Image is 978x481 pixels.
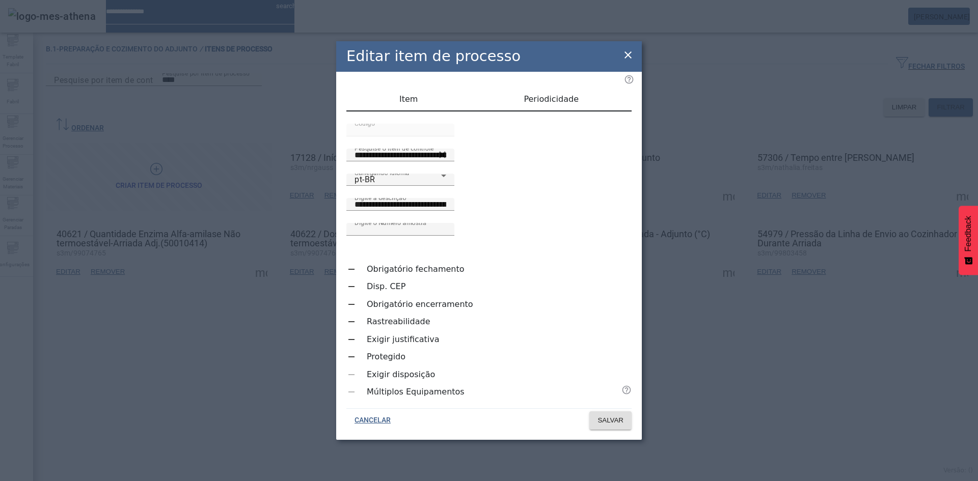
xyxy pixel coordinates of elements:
[355,175,375,184] span: pt-BR
[355,219,426,226] mat-label: Digite o Número amostra
[365,369,435,381] label: Exigir disposição
[346,45,521,67] h2: Editar item de processo
[399,95,418,103] span: Item
[355,194,406,201] mat-label: Digite a descrição
[355,149,446,161] input: Number
[346,411,399,430] button: CANCELAR
[597,415,623,426] span: SALVAR
[365,351,405,363] label: Protegido
[524,95,579,103] span: Periodicidade
[964,216,973,251] span: Feedback
[365,298,473,310] label: Obrigatório encerramento
[365,333,440,346] label: Exigir justificativa
[959,206,978,275] button: Feedback - Mostrar pesquisa
[365,280,405,293] label: Disp. CEP
[365,263,465,275] label: Obrigatório fechamento
[355,120,375,127] mat-label: Código
[355,415,391,426] span: CANCELAR
[365,386,465,398] label: Múltiplos Equipamentos
[589,411,632,430] button: SALVAR
[365,316,430,328] label: Rastreabilidade
[355,145,434,152] mat-label: Pesquise o item de controle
